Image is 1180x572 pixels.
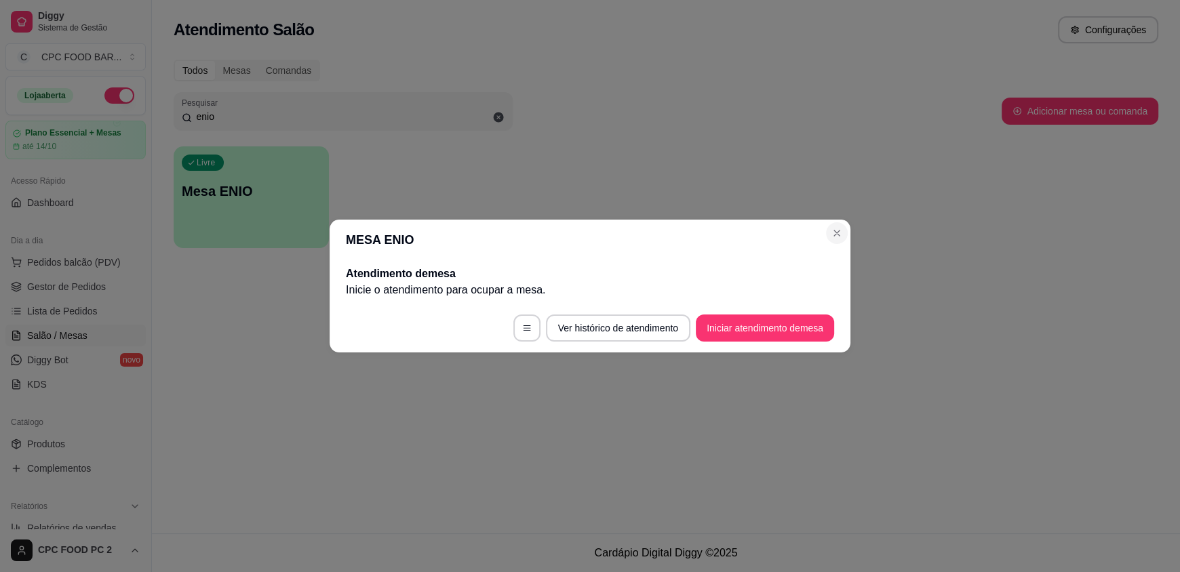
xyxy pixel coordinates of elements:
[826,222,848,244] button: Close
[346,282,834,298] p: Inicie o atendimento para ocupar a mesa .
[546,314,690,342] button: Ver histórico de atendimento
[330,220,850,260] header: MESA ENIO
[696,314,834,342] button: Iniciar atendimento demesa
[346,266,834,282] h2: Atendimento de mesa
